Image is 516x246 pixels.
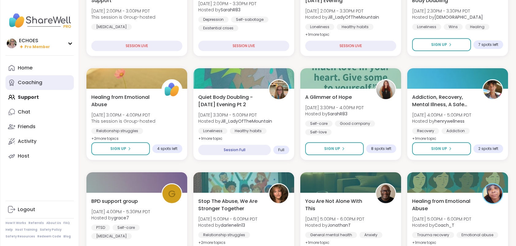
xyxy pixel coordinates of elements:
a: Home [6,61,74,75]
b: Jill_LadyOfTheMountain [328,14,379,20]
span: [DATE] 5:00PM - 6:00PM PDT [412,216,471,222]
span: g [168,187,176,201]
div: Friends [18,123,36,130]
span: Hosted by [412,14,483,20]
div: Emotional abuse [457,232,498,238]
span: Stop The Abuse, We Are Stronger Together [198,198,262,212]
span: [DATE] 4:00PM - 5:00PM PDT [412,112,471,118]
div: Healthy habits [230,128,267,134]
span: Healing from Emotional Abuse [91,94,155,108]
span: Healing from Emotional Abuse [412,198,476,212]
a: Host Training [15,228,37,232]
span: Sign Up [324,146,340,151]
div: Self-care [305,121,332,127]
b: Coach_T [434,222,454,228]
a: Logout [6,202,74,217]
span: Hosted by [305,222,364,228]
button: Sign Up [305,142,364,155]
img: henrywellness [483,80,502,99]
span: [DATE] 3:00PM - 4:00PM PDT [91,112,155,118]
span: BPD support group [91,198,138,205]
b: JonathanT [328,222,351,228]
a: Activity [6,134,74,149]
span: You Are Not Alone With This [305,198,369,212]
div: Self-sabotage [231,17,268,23]
span: [DATE] 5:00PM - 6:00PM PDT [305,216,364,222]
span: [DATE] 3:30PM - 4:00PM PDT [305,105,364,111]
span: [DATE] 2:30PM - 3:30PM PDT [412,8,483,14]
a: How It Works [6,221,26,225]
img: darlenelin13 [269,184,288,203]
span: This session is Group-hosted [91,118,155,124]
span: Sign Up [431,42,447,47]
img: SarahR83 [376,80,395,99]
span: Pro Member [25,44,50,50]
div: [MEDICAL_DATA] [91,24,132,30]
div: PTSD [91,225,110,231]
div: Home [18,65,32,71]
div: Good company [335,121,375,127]
span: Hosted by [412,118,471,124]
a: Host [6,149,74,163]
div: SESSION LIVE [198,41,289,51]
b: SarahR83 [328,111,347,117]
div: Coaching [18,79,42,86]
div: Recovery [412,128,439,134]
div: Depression [198,17,229,23]
div: Self-care [112,225,140,231]
span: [DATE] 2:00PM - 3:30PM PDT [305,8,379,14]
div: Wins [444,24,463,30]
b: [DEMOGRAPHIC_DATA] [434,14,483,20]
div: [MEDICAL_DATA] [91,233,132,239]
a: Help [6,228,13,232]
a: Coaching [6,75,74,90]
div: Chat [18,109,30,115]
span: [DATE] 5:00PM - 6:00PM PDT [198,216,257,222]
div: General mental health [305,232,357,238]
img: ShareWell [162,80,181,99]
a: Blog [63,234,71,239]
b: grace7 [114,215,129,221]
div: SESSION LIVE [91,41,182,51]
div: Addiction [442,128,470,134]
img: JonathanT [376,184,395,203]
span: This session is Group-hosted [91,14,155,20]
span: 7 spots left [478,42,498,47]
div: Relationship struggles [198,232,250,238]
div: Loneliness [305,24,334,30]
div: ECHOES [19,37,50,44]
img: ShareWell Nav Logo [6,10,74,31]
a: Referrals [28,221,44,225]
img: Jill_LadyOfTheMountain [269,80,288,99]
span: Addiction, Recovery, Mental Illness, A Safe Space [412,94,476,108]
span: Hosted by [305,111,364,117]
span: 4 spots left [157,146,177,151]
span: 2 spots left [478,146,498,151]
a: Safety Policy [40,228,62,232]
img: ECHOES [7,39,17,48]
span: Sign Up [431,146,447,151]
span: Hosted by [305,14,379,20]
span: Quiet Body Doubling -[DATE] Evening Pt 2 [198,94,262,108]
div: Existential crises [198,25,238,31]
div: Host [18,153,29,159]
img: Coach_T [483,184,502,203]
button: Sign Up [412,142,471,155]
div: Session Full [198,145,271,155]
span: [DATE] 4:00PM - 5:30PM PDT [91,209,150,215]
button: Sign Up [91,142,150,155]
span: [DATE] 2:00PM - 3:30PM PDT [198,1,256,7]
a: Safety Resources [6,234,35,239]
div: Loneliness [198,128,227,134]
div: Loneliness [412,24,441,30]
div: Self-love [305,129,332,135]
button: Sign Up [412,38,471,51]
div: Anxiety [359,232,382,238]
div: Trauma recovery [412,232,454,238]
span: [DATE] 3:30PM - 5:00PM PDT [198,112,272,118]
a: Friends [6,119,74,134]
b: darlenelin13 [221,222,245,228]
span: Hosted by [198,222,257,228]
span: Hosted by [198,118,272,124]
div: Healing [465,24,489,30]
